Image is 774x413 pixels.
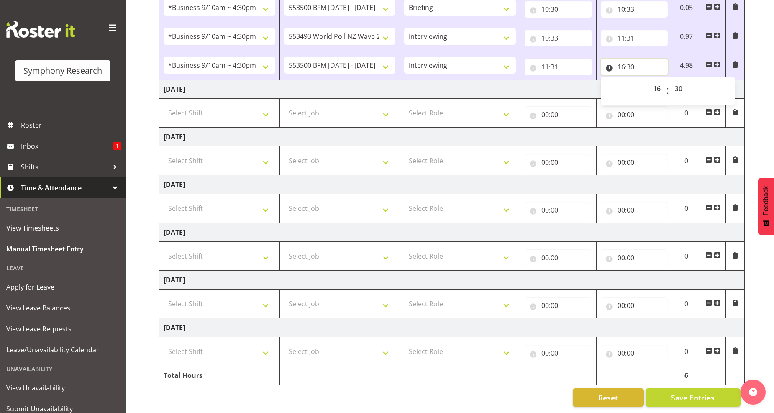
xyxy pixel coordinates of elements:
span: Feedback [762,186,770,215]
input: Click to select... [601,30,668,46]
a: View Unavailability [2,377,123,398]
input: Click to select... [601,249,668,266]
input: Click to select... [601,345,668,362]
td: [DATE] [159,271,745,290]
td: Total Hours [159,366,280,385]
span: Save Entries [671,392,715,403]
input: Click to select... [525,59,592,75]
td: 0 [672,337,700,366]
img: Rosterit website logo [6,21,75,38]
span: View Leave Requests [6,323,119,335]
input: Click to select... [601,59,668,75]
span: Manual Timesheet Entry [6,243,119,255]
span: Reset [598,392,618,403]
a: Apply for Leave [2,277,123,298]
input: Click to select... [525,345,592,362]
span: Apply for Leave [6,281,119,293]
td: [DATE] [159,223,745,242]
div: Timesheet [2,200,123,218]
span: Roster [21,119,121,131]
td: 6 [672,366,700,385]
span: View Timesheets [6,222,119,234]
input: Click to select... [601,106,668,123]
input: Click to select... [525,1,592,18]
td: [DATE] [159,318,745,337]
input: Click to select... [601,1,668,18]
td: 0 [672,146,700,175]
div: Leave [2,259,123,277]
span: 1 [113,142,121,150]
span: Shifts [21,161,109,173]
input: Click to select... [525,297,592,314]
input: Click to select... [525,154,592,171]
td: [DATE] [159,80,745,99]
a: Leave/Unavailability Calendar [2,339,123,360]
input: Click to select... [525,106,592,123]
span: : [666,80,669,101]
td: 4.98 [672,51,700,80]
a: Manual Timesheet Entry [2,239,123,259]
a: View Leave Balances [2,298,123,318]
input: Click to select... [525,249,592,266]
td: 0 [672,194,700,223]
td: 0 [672,290,700,318]
span: Leave/Unavailability Calendar [6,344,119,356]
span: View Leave Balances [6,302,119,314]
img: help-xxl-2.png [749,388,757,396]
a: View Leave Requests [2,318,123,339]
input: Click to select... [525,202,592,218]
div: Symphony Research [23,64,102,77]
button: Feedback - Show survey [758,178,774,235]
input: Click to select... [601,154,668,171]
div: Unavailability [2,360,123,377]
button: Reset [573,388,644,407]
td: 0 [672,99,700,128]
input: Click to select... [525,30,592,46]
button: Save Entries [646,388,741,407]
input: Click to select... [601,202,668,218]
a: View Timesheets [2,218,123,239]
td: 0.97 [672,22,700,51]
span: Time & Attendance [21,182,109,194]
span: View Unavailability [6,382,119,394]
td: [DATE] [159,175,745,194]
td: [DATE] [159,128,745,146]
input: Click to select... [601,297,668,314]
td: 0 [672,242,700,271]
span: Inbox [21,140,113,152]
